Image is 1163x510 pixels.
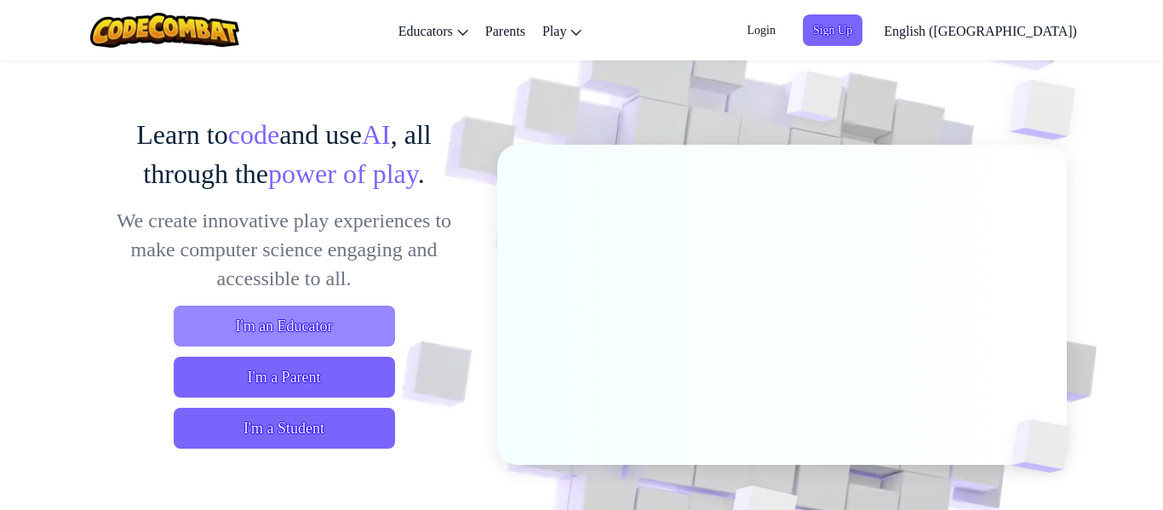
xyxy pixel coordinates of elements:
[268,158,418,189] span: power of play
[362,119,391,150] span: AI
[174,357,395,398] a: I'm a Parent
[390,8,477,54] a: Educators
[418,158,425,189] span: .
[736,14,785,46] button: Login
[143,119,431,189] span: , all through the
[976,38,1123,182] img: Overlap cubes
[90,13,239,48] img: CodeCombat logo
[477,8,534,54] a: Parents
[174,408,395,449] button: I'm a Student
[228,119,279,150] span: code
[136,119,228,150] span: Learn to
[803,14,862,46] button: Sign Up
[174,306,395,347] a: I'm an Educator
[542,24,566,38] span: Play
[755,37,878,164] img: Overlap cubes
[884,24,1077,38] span: English ([GEOGRAPHIC_DATA])
[96,206,472,293] p: We create innovative play experiences to make computer science engaging and accessible to all.
[983,384,1111,508] img: Overlap cubes
[534,8,590,54] a: Play
[398,24,453,38] span: Educators
[875,8,1086,54] a: English ([GEOGRAPHIC_DATA])
[279,119,362,150] span: and use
